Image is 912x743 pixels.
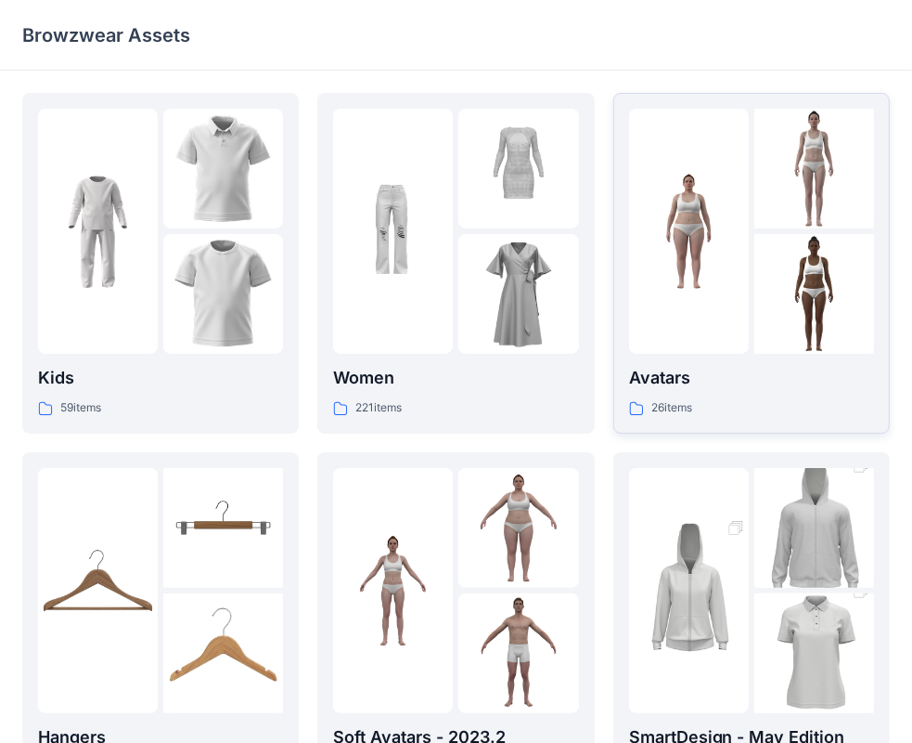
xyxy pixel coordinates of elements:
p: Kids [38,365,283,391]
img: folder 1 [629,501,749,681]
img: folder 3 [458,234,578,354]
a: folder 1folder 2folder 3Kids59items [22,93,299,434]
img: folder 2 [458,468,578,588]
img: folder 3 [754,234,874,354]
img: folder 3 [458,593,578,713]
p: 221 items [355,398,402,418]
img: folder 2 [754,438,874,619]
img: folder 1 [333,530,453,650]
img: folder 2 [754,109,874,228]
img: folder 3 [163,234,283,354]
a: folder 1folder 2folder 3Women221items [317,93,594,434]
img: folder 1 [38,530,158,650]
img: folder 1 [38,172,158,292]
img: folder 2 [163,109,283,228]
p: Browzwear Assets [22,22,190,48]
a: folder 1folder 2folder 3Avatars26items [613,93,890,434]
img: folder 3 [163,593,283,713]
img: folder 1 [333,172,453,292]
img: folder 1 [629,172,749,292]
img: folder 2 [458,109,578,228]
img: folder 2 [163,468,283,588]
p: 26 items [651,398,692,418]
p: 59 items [60,398,101,418]
p: Avatars [629,365,874,391]
p: Women [333,365,578,391]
